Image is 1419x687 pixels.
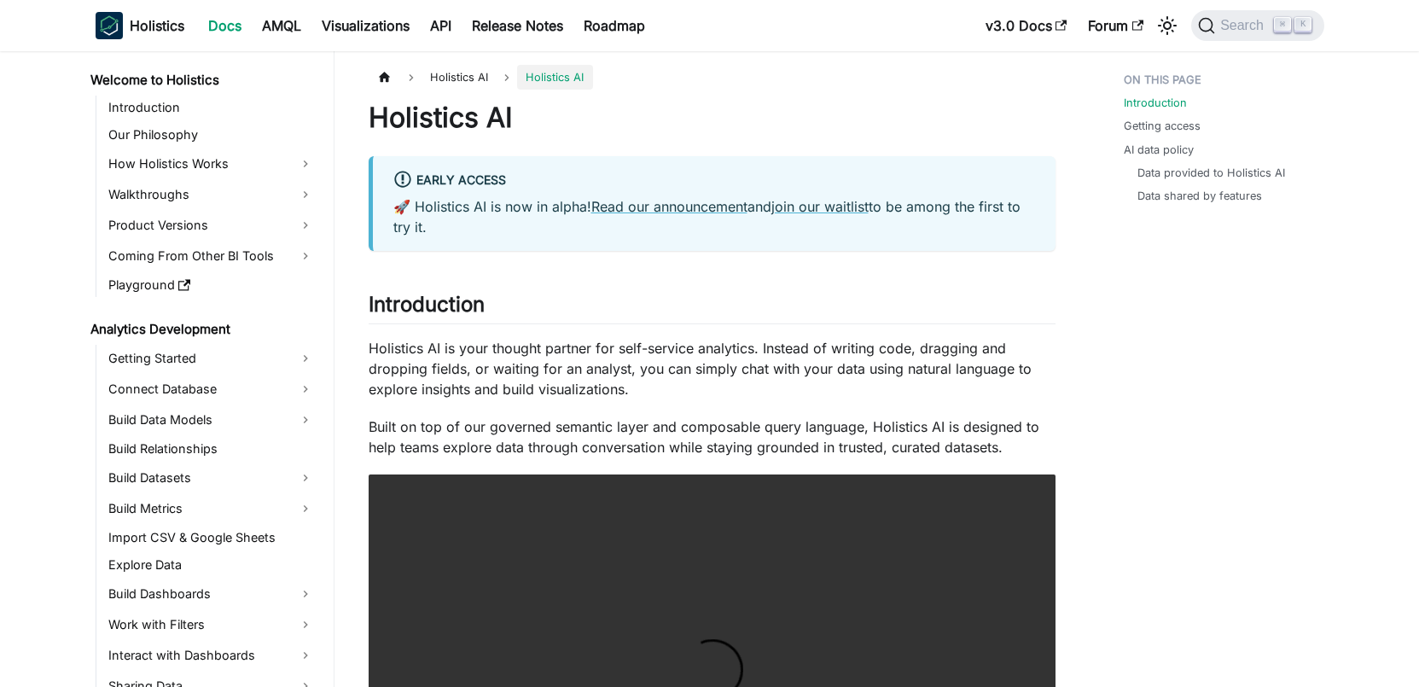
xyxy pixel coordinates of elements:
[369,338,1056,399] p: Holistics AI is your thought partner for self-service analytics. Instead of writing code, draggin...
[369,101,1056,135] h1: Holistics AI
[130,15,184,36] b: Holistics
[103,611,319,638] a: Work with Filters
[591,198,747,215] a: Read our announcement
[85,68,319,92] a: Welcome to Holistics
[1154,12,1181,39] button: Switch between dark and light mode (currently light mode)
[517,65,592,90] span: Holistics AI
[422,65,497,90] span: Holistics AI
[462,12,573,39] a: Release Notes
[311,12,420,39] a: Visualizations
[1137,188,1262,204] a: Data shared by features
[103,495,319,522] a: Build Metrics
[1137,165,1285,181] a: Data provided to Holistics AI
[420,12,462,39] a: API
[1191,10,1323,41] button: Search (Command+K)
[103,273,319,297] a: Playground
[393,170,1035,192] div: Early Access
[103,437,319,461] a: Build Relationships
[252,12,311,39] a: AMQL
[1078,12,1154,39] a: Forum
[369,65,401,90] a: Home page
[103,642,319,669] a: Interact with Dashboards
[1294,17,1311,32] kbd: K
[103,123,319,147] a: Our Philosophy
[1124,118,1201,134] a: Getting access
[103,376,319,403] a: Connect Database
[79,51,334,687] nav: Docs sidebar
[103,553,319,577] a: Explore Data
[198,12,252,39] a: Docs
[393,196,1035,237] p: 🚀 Holistics AI is now in alpha! and to be among the first to try it.
[369,65,1056,90] nav: Breadcrumbs
[103,212,319,239] a: Product Versions
[771,198,869,215] a: join our waitlist
[1124,95,1187,111] a: Introduction
[369,416,1056,457] p: Built on top of our governed semantic layer and composable query language, Holistics AI is design...
[1124,142,1194,158] a: AI data policy
[103,406,319,434] a: Build Data Models
[103,464,319,492] a: Build Datasets
[975,12,1078,39] a: v3.0 Docs
[103,345,319,372] a: Getting Started
[85,317,319,341] a: Analytics Development
[1274,17,1291,32] kbd: ⌘
[103,150,319,178] a: How Holistics Works
[573,12,655,39] a: Roadmap
[96,12,184,39] a: HolisticsHolistics
[1215,18,1274,33] span: Search
[103,526,319,550] a: Import CSV & Google Sheets
[103,96,319,119] a: Introduction
[369,292,1056,324] h2: Introduction
[96,12,123,39] img: Holistics
[103,580,319,608] a: Build Dashboards
[103,242,319,270] a: Coming From Other BI Tools
[103,181,319,208] a: Walkthroughs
